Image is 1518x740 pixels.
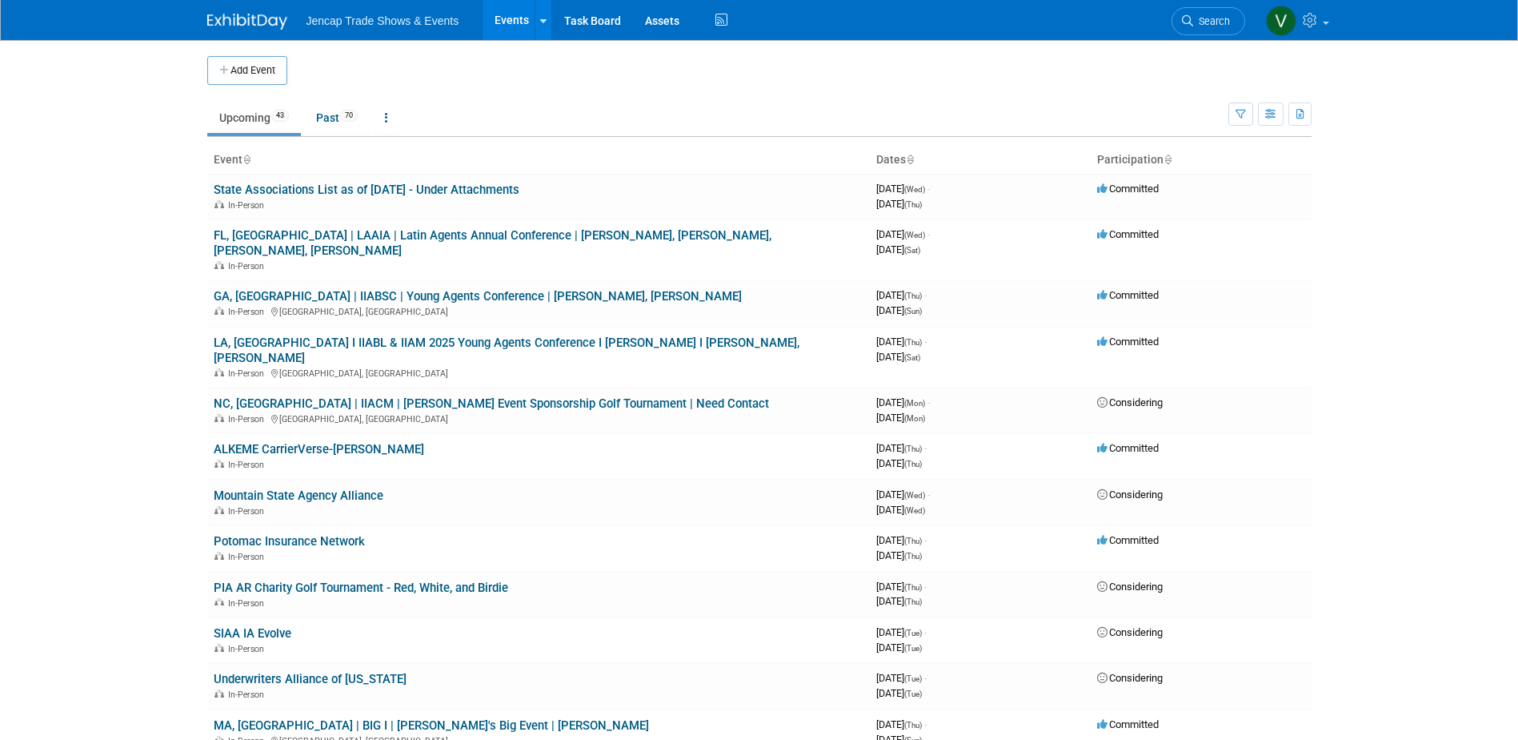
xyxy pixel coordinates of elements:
span: [DATE] [876,396,930,408]
span: [DATE] [876,504,925,516]
span: In-Person [228,644,269,654]
div: [GEOGRAPHIC_DATA], [GEOGRAPHIC_DATA] [214,366,863,379]
span: [DATE] [876,198,922,210]
span: [DATE] [876,351,920,363]
span: In-Person [228,261,269,271]
span: (Thu) [904,583,922,592]
span: [DATE] [876,412,925,424]
span: In-Person [228,414,269,424]
span: (Thu) [904,292,922,300]
img: In-Person Event [214,307,224,315]
span: [DATE] [876,581,927,593]
a: LA, [GEOGRAPHIC_DATA] I IIABL & IIAM 2025 Young Agents Conference I [PERSON_NAME] I [PERSON_NAME]... [214,336,799,365]
span: Considering [1097,626,1163,638]
span: [DATE] [876,549,922,561]
span: [DATE] [876,304,922,316]
span: (Thu) [904,460,922,469]
a: Search [1172,7,1245,35]
span: (Wed) [904,491,925,500]
span: In-Person [228,552,269,562]
img: In-Person Event [214,506,224,514]
span: [DATE] [876,672,927,684]
span: [DATE] [876,534,927,546]
span: - [927,396,930,408]
div: [GEOGRAPHIC_DATA], [GEOGRAPHIC_DATA] [214,304,863,317]
a: State Associations List as of [DATE] - Under Attachments [214,183,519,197]
th: Event [207,147,870,174]
span: [DATE] [876,183,930,195]
span: Committed [1097,289,1159,301]
span: - [924,336,927,348]
span: In-Person [228,368,269,379]
span: - [924,672,927,684]
a: NC, [GEOGRAPHIC_DATA] | IIACM | [PERSON_NAME] Event Sponsorship Golf Tournament | Need Contact [214,396,769,411]
a: Potomac Insurance Network [214,534,365,549]
span: Search [1193,15,1230,27]
span: (Thu) [904,721,922,730]
a: Sort by Start Date [906,153,914,166]
span: [DATE] [876,336,927,348]
span: (Mon) [904,399,925,408]
span: (Wed) [904,231,925,239]
img: In-Person Event [214,414,224,422]
span: - [924,718,927,730]
a: SIAA IA Evolve [214,626,291,641]
span: - [927,228,930,240]
a: Underwriters Alliance of [US_STATE] [214,672,407,686]
span: [DATE] [876,595,922,607]
div: [GEOGRAPHIC_DATA], [GEOGRAPHIC_DATA] [214,412,863,424]
span: (Thu) [904,444,922,453]
img: In-Person Event [214,552,224,560]
span: Jencap Trade Shows & Events [306,14,459,27]
a: Sort by Event Name [242,153,250,166]
span: 70 [340,110,358,122]
span: - [927,183,930,195]
img: In-Person Event [214,368,224,376]
span: - [927,489,930,501]
span: [DATE] [876,718,927,730]
span: In-Person [228,690,269,700]
img: In-Person Event [214,690,224,698]
a: MA, [GEOGRAPHIC_DATA] | BIG I | [PERSON_NAME]'s Big Event | [PERSON_NAME] [214,718,649,733]
span: [DATE] [876,243,920,255]
span: Committed [1097,183,1159,195]
img: In-Person Event [214,598,224,606]
span: (Tue) [904,629,922,637]
span: - [924,626,927,638]
span: [DATE] [876,442,927,454]
a: PIA AR Charity Golf Tournament - Red, White, and Birdie [214,581,508,595]
span: Committed [1097,534,1159,546]
img: In-Person Event [214,644,224,652]
span: (Thu) [904,552,922,561]
span: (Wed) [904,185,925,194]
span: 43 [271,110,289,122]
span: [DATE] [876,289,927,301]
a: Sort by Participation Type [1164,153,1172,166]
span: (Tue) [904,644,922,653]
span: Considering [1097,581,1163,593]
span: Committed [1097,442,1159,454]
a: Upcoming43 [207,103,301,133]
span: [DATE] [876,641,922,654]
a: FL, [GEOGRAPHIC_DATA] | LAAIA | Latin Agents Annual Conference | [PERSON_NAME], [PERSON_NAME], [P... [214,228,771,258]
span: In-Person [228,598,269,609]
a: Past70 [304,103,370,133]
span: In-Person [228,506,269,517]
img: In-Person Event [214,200,224,208]
span: Committed [1097,718,1159,730]
span: Committed [1097,228,1159,240]
span: [DATE] [876,626,927,638]
img: ExhibitDay [207,14,287,30]
span: Considering [1097,396,1163,408]
span: (Sat) [904,353,920,362]
span: - [924,289,927,301]
span: (Thu) [904,200,922,209]
span: [DATE] [876,489,930,501]
a: GA, [GEOGRAPHIC_DATA] | IIABSC | Young Agents Conference | [PERSON_NAME], [PERSON_NAME] [214,289,742,304]
span: Committed [1097,336,1159,348]
a: Mountain State Agency Alliance [214,489,383,503]
span: (Tue) [904,674,922,683]
span: In-Person [228,200,269,211]
img: In-Person Event [214,460,224,468]
span: [DATE] [876,457,922,469]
